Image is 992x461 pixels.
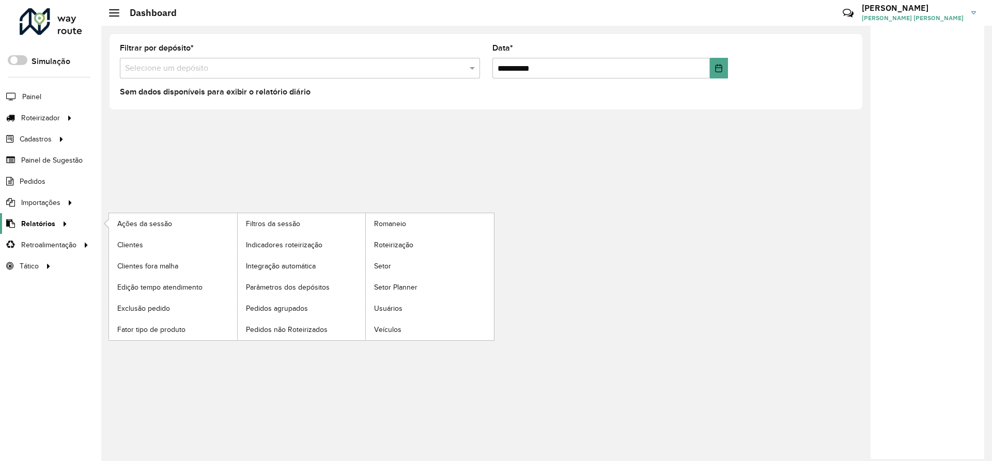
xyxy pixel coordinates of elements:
h3: [PERSON_NAME] [862,3,964,13]
span: Painel de Sugestão [21,155,83,166]
span: Ações da sessão [117,218,172,229]
button: Choose Date [710,58,728,78]
a: Setor Planner [366,277,494,297]
span: Integração automática [246,261,316,272]
a: Clientes fora malha [109,256,237,276]
a: Clientes [109,234,237,255]
a: Roteirização [366,234,494,255]
span: Importações [21,197,60,208]
span: Fator tipo de produto [117,324,185,335]
span: Pedidos não Roteirizados [246,324,328,335]
span: Usuários [374,303,402,314]
label: Filtrar por depósito [120,42,194,54]
a: Ações da sessão [109,213,237,234]
a: Parâmetros dos depósitos [238,277,366,297]
label: Simulação [32,55,70,68]
h2: Dashboard [119,7,177,19]
span: Indicadores roteirização [246,240,322,250]
span: Veículos [374,324,401,335]
span: Roteirizador [21,113,60,123]
span: Painel [22,91,41,102]
label: Sem dados disponíveis para exibir o relatório diário [120,86,311,98]
span: Relatórios [21,218,55,229]
a: Contato Rápido [837,2,859,24]
span: Exclusão pedido [117,303,170,314]
span: Pedidos [20,176,45,187]
span: Retroalimentação [21,240,76,250]
span: Clientes fora malha [117,261,178,272]
a: Integração automática [238,256,366,276]
label: Data [492,42,513,54]
a: Usuários [366,298,494,319]
a: Romaneio [366,213,494,234]
span: Edição tempo atendimento [117,282,203,293]
span: Pedidos agrupados [246,303,308,314]
span: Setor Planner [374,282,417,293]
span: Cadastros [20,134,52,145]
a: Pedidos agrupados [238,298,366,319]
span: Clientes [117,240,143,250]
span: Filtros da sessão [246,218,300,229]
a: Setor [366,256,494,276]
a: Filtros da sessão [238,213,366,234]
a: Fator tipo de produto [109,319,237,340]
span: Tático [20,261,39,272]
a: Pedidos não Roteirizados [238,319,366,340]
a: Edição tempo atendimento [109,277,237,297]
a: Indicadores roteirização [238,234,366,255]
span: Romaneio [374,218,406,229]
span: Setor [374,261,391,272]
a: Veículos [366,319,494,340]
span: Roteirização [374,240,413,250]
span: [PERSON_NAME] [PERSON_NAME] [862,13,964,23]
span: Parâmetros dos depósitos [246,282,330,293]
a: Exclusão pedido [109,298,237,319]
